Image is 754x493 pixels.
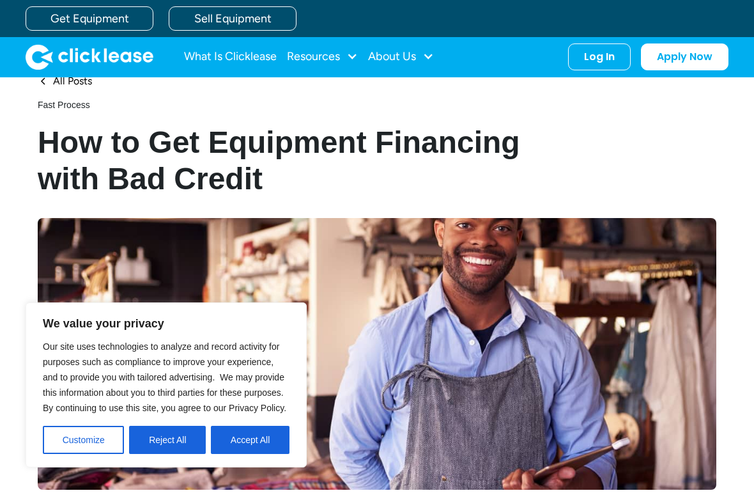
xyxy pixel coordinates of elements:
h1: How to Get Equipment Financing with Bad Credit [38,124,528,198]
img: Clicklease logo [26,44,153,70]
a: All Posts [38,75,92,88]
div: About Us [368,44,434,70]
a: Sell Equipment [169,6,296,31]
div: fast process [38,98,528,111]
a: Get Equipment [26,6,153,31]
div: Resources [287,44,358,70]
button: Accept All [211,426,289,454]
button: Reject All [129,426,206,454]
p: We value your privacy [43,316,289,331]
span: Our site uses technologies to analyze and record activity for purposes such as compliance to impr... [43,341,286,413]
a: What Is Clicklease [184,44,277,70]
div: All Posts [53,75,92,88]
div: We value your privacy [26,302,307,467]
div: Log In [584,51,615,63]
a: home [26,44,153,70]
button: Customize [43,426,124,454]
a: Apply Now [641,43,728,70]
